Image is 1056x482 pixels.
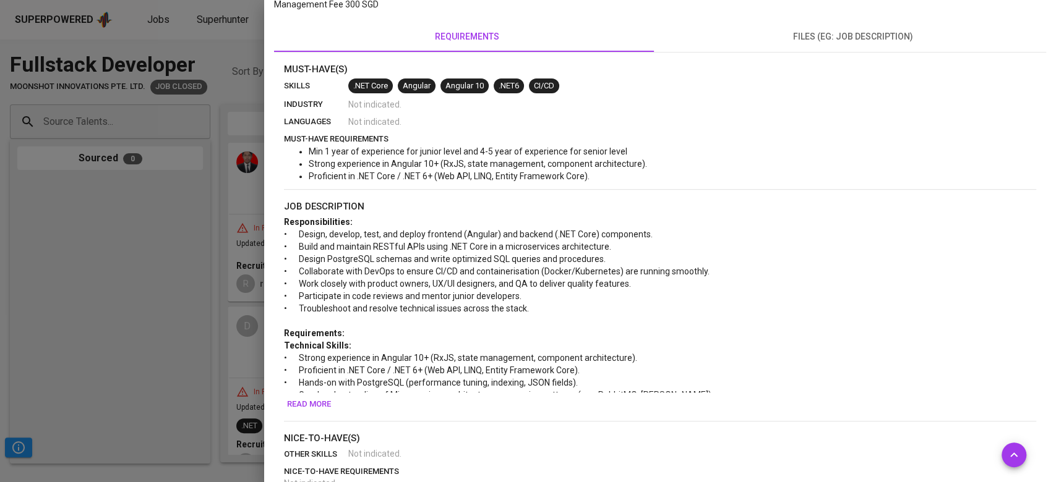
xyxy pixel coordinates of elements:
span: Read more [287,397,331,412]
span: requirements [281,29,653,44]
span: Requirements: [284,328,345,338]
span: .NET Core [348,80,393,92]
span: • Participate in code reviews and mentor junior developers. [284,291,522,301]
span: Proficient in .NET Core / .NET 6+ (Web API, LINQ, Entity Framework Core). [309,171,590,181]
span: files (eg: job description) [668,29,1039,44]
span: Responsibilities: [284,217,353,227]
span: • Build and maintain RESTful APIs using .NET Core in a microservices architecture. [284,242,611,252]
p: nice-to-have(s) [284,431,1036,446]
span: • Design PostgreSQL schemas and write optimized SQL queries and procedures. [284,254,606,264]
span: • Troubleshoot and resolve technical issues across the stack. [284,303,529,313]
span: • Collaborate with DevOps to ensure CI/CD and containerisation (Docker/Kubernetes) are running sm... [284,266,710,276]
span: • Good understanding of Microservices architecture, messaging patterns (e.g., RabbitMQ, [PERSON_N... [284,390,713,400]
span: Angular 10 [440,80,489,92]
p: nice-to-have requirements [284,465,1036,478]
p: job description [284,200,1036,214]
span: Angular [398,80,436,92]
span: .NET6 [494,80,524,92]
span: • Proficient in .NET Core / .NET 6+ (Web API, LINQ, Entity Framework Core). [284,365,580,375]
span: Not indicated . [348,98,401,111]
p: must-have requirements [284,133,1036,145]
span: • Design, develop, test, and deploy frontend (Angular) and backend (.NET Core) components. [284,229,653,239]
span: • Strong experience in Angular 10+ (RxJS, state management, component architecture). [284,353,637,363]
span: • Hands-on with PostgreSQL (performance tuning, indexing, JSON fields). [284,378,578,387]
span: Min 1 year of experience for junior level and 4-5 year of experience for senior level [309,146,627,156]
p: skills [284,80,348,92]
p: industry [284,98,348,111]
span: Strong experience in Angular 10+ (RxJS, state management, component architecture). [309,159,647,169]
p: Must-Have(s) [284,62,1036,77]
span: Not indicated . [348,116,401,128]
span: Technical Skills: [284,340,351,350]
span: CI/CD [529,80,559,92]
button: Read more [284,395,334,414]
p: other skills [284,448,348,460]
span: • Work closely with product owners, UX/UI designers, and QA to deliver quality features. [284,279,631,289]
p: languages [284,116,348,128]
span: Not indicated . [348,447,401,460]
